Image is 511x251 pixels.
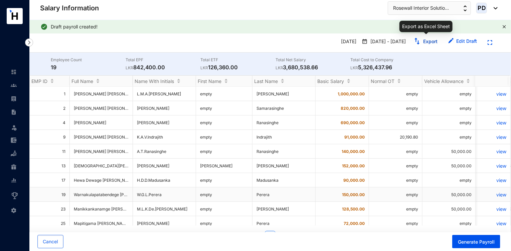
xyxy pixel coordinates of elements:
span: 128,500.00 [342,206,365,212]
td: [PERSON_NAME] [133,115,196,130]
td: 50,000.00 [422,202,476,216]
button: Export [408,36,443,47]
td: A.T.Ranasinghe [133,144,196,159]
td: M.L.K.De.[PERSON_NAME] [133,202,196,216]
p: LKR [350,65,358,71]
td: empty [196,216,252,231]
button: Cancel [37,235,63,248]
li: Reports [5,174,21,187]
td: 23 [30,202,70,216]
p: LKR [126,65,133,71]
img: edit.b4a5041f3f6abf5ecd95e844d29cd5d6.svg [448,38,454,44]
img: nav-icon-right.af6afadce00d159da59955279c43614e.svg [25,38,33,47]
a: view [481,149,506,154]
td: empty [369,144,422,159]
button: Rosewall Interior Solutio... [388,1,471,15]
td: 25 [30,216,70,231]
td: 11 [30,144,70,159]
a: view [481,120,506,125]
p: view [481,221,506,226]
td: Ranasinghe [252,115,316,130]
li: Contacts [5,79,21,92]
td: empty [422,173,476,187]
td: empty [369,101,422,115]
td: Samarasinghe [252,101,316,115]
td: empty [422,130,476,144]
p: view [481,206,506,212]
p: Employee Count [51,57,126,63]
span: [PERSON_NAME] [137,106,169,111]
img: report-unselected.e6a6b4230fc7da01f883.svg [11,177,17,183]
td: empty [422,216,476,231]
img: leave-unselected.2934df6273408c3f84d9.svg [11,124,17,131]
td: [PERSON_NAME] [252,159,316,173]
td: empty [369,159,422,173]
li: Payroll [5,92,21,105]
span: close [502,25,506,29]
img: up-down-arrow.74152d26bf9780fbf563ca9c90304185.svg [464,5,467,11]
img: expand.44ba77930b780aef2317a7ddddf64422.svg [488,40,492,45]
span: Normal OT [371,78,394,84]
span: Warnakulapatabendege [PERSON_NAME] [PERSON_NAME] [74,192,186,197]
li: Home [5,65,21,79]
li: Next Page [278,231,289,242]
a: Edit Draft [456,38,477,44]
td: empty [196,144,252,159]
td: empty [369,187,422,202]
img: contract-unselected.99e2b2107c0a7dd48938.svg [11,109,17,115]
p: view [481,163,506,169]
span: 1,000,000.00 [338,91,365,96]
img: payroll-unselected.b590312f920e76f0c668.svg [11,96,17,102]
span: [PERSON_NAME] [PERSON_NAME] [74,91,140,96]
td: L.M.A.[PERSON_NAME] [133,87,196,101]
span: [DEMOGRAPHIC_DATA][PERSON_NAME] [74,163,151,168]
p: Total Net Salary [276,57,350,63]
td: empty [196,87,252,101]
button: Generate Payroll [452,235,500,248]
td: empty [369,202,422,216]
td: empty [369,87,422,101]
a: view [481,105,506,111]
th: Last Name [252,76,316,87]
a: Export [423,38,438,44]
td: empty [369,173,422,187]
img: award_outlined.f30b2bda3bf6ea1bf3dd.svg [11,192,19,200]
span: [PERSON_NAME] [74,120,129,125]
button: right [278,231,289,242]
a: view [481,134,506,140]
td: [PERSON_NAME] [252,202,316,216]
div: Export as Excel Sheet [399,21,453,32]
a: view [481,192,506,197]
span: Cancel [43,238,58,245]
p: LKR [276,65,283,71]
img: loan-unselected.d74d20a04637f2d15ab5.svg [11,151,17,157]
td: 50,000.00 [422,187,476,202]
li: Gratuity [5,160,21,174]
button: left [251,231,262,242]
a: view [481,177,506,183]
td: 20,190.80 [369,130,422,144]
td: empty [196,101,252,115]
th: Full Name [70,76,133,87]
td: W.G.L.Perera [133,187,196,202]
td: 2 [30,101,70,115]
img: dropdown-black.8e83cc76930a90b1a4fdb6d089b7bf3a.svg [490,7,498,9]
span: PD [478,5,486,11]
p: 126,360.00 [201,63,276,71]
span: Hewa Dewage [PERSON_NAME] [74,178,135,183]
p: Total Cost to Company [350,57,425,63]
span: Manikkankanamge [PERSON_NAME] [74,206,144,212]
span: Name With Initials [135,78,174,84]
span: 140,000.00 [342,149,365,154]
td: 50,000.00 [422,159,476,173]
th: Vehicle Allowance [422,76,476,87]
span: Vehicle Allowance [424,78,464,84]
span: EMP ID [31,78,47,84]
td: empty [196,202,252,216]
td: K.A.V.Indrajith [133,130,196,144]
p: view [481,91,506,97]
